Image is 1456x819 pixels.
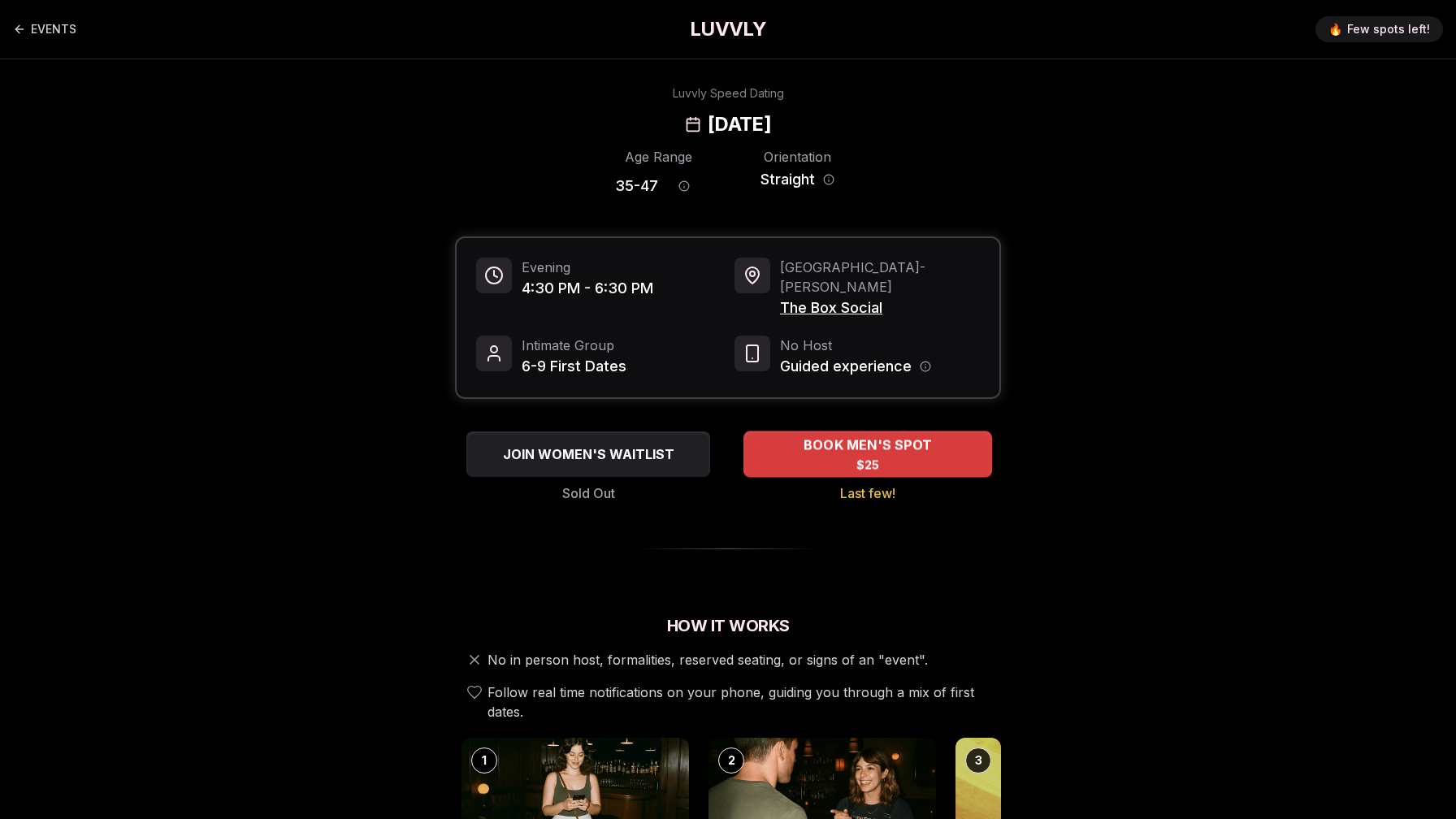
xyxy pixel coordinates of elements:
[708,111,771,137] h2: [DATE]
[487,650,928,669] span: No in person host, formalities, reserved seating, or signs of an "event".
[522,336,626,355] span: Intimate Group
[920,361,931,372] button: Host information
[1347,21,1430,37] span: Few spots left!
[718,747,744,773] div: 2
[840,483,895,503] span: Last few!
[562,483,615,503] span: Sold Out
[615,175,658,197] span: 35 - 47
[780,297,980,319] span: The Box Social
[1328,21,1342,37] span: 🔥
[500,444,678,464] span: JOIN WOMEN'S WAITLIST
[615,147,702,167] div: Age Range
[673,85,784,102] div: Luvvly Speed Dating
[754,147,841,167] div: Orientation
[965,747,991,773] div: 3
[780,258,980,297] span: [GEOGRAPHIC_DATA] - [PERSON_NAME]
[466,431,710,477] button: JOIN WOMEN'S WAITLIST - Sold Out
[743,431,992,477] button: BOOK MEN'S SPOT - Last few!
[522,258,653,277] span: Evening
[760,168,815,191] span: Straight
[800,435,935,455] span: BOOK MEN'S SPOT
[522,277,653,300] span: 4:30 PM - 6:30 PM
[471,747,497,773] div: 1
[666,168,702,204] button: Age range information
[780,336,931,355] span: No Host
[690,16,766,42] a: LUVVLY
[455,614,1001,637] h2: How It Works
[522,355,626,378] span: 6-9 First Dates
[487,682,994,721] span: Follow real time notifications on your phone, guiding you through a mix of first dates.
[856,457,880,473] span: $25
[780,355,912,378] span: Guided experience
[823,174,834,185] button: Orientation information
[13,13,76,45] a: Back to events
